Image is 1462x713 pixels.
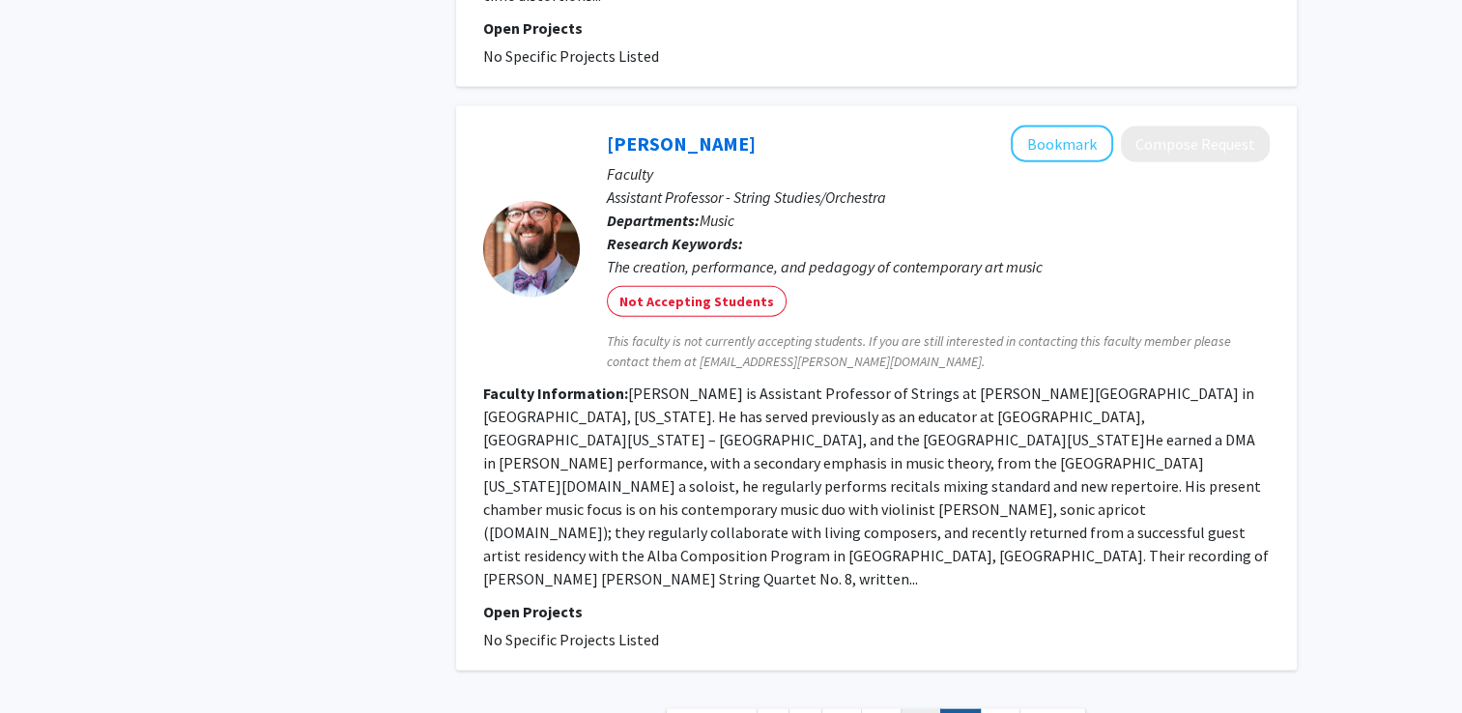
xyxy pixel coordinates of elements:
[607,286,787,317] mat-chip: Not Accepting Students
[607,185,1270,209] p: Assistant Professor - String Studies/Orchestra
[607,211,700,230] b: Departments:
[607,131,756,156] a: [PERSON_NAME]
[483,46,659,66] span: No Specific Projects Listed
[483,384,1269,588] fg-read-more: [PERSON_NAME] is Assistant Professor of Strings at [PERSON_NAME][GEOGRAPHIC_DATA] in [GEOGRAPHIC_...
[700,211,734,230] span: Music
[483,600,1270,623] p: Open Projects
[14,626,82,699] iframe: Chat
[1011,126,1113,162] button: Add Jacob Tews to Bookmarks
[607,162,1270,185] p: Faculty
[483,16,1270,40] p: Open Projects
[607,234,743,253] b: Research Keywords:
[607,331,1270,372] span: This faculty is not currently accepting students. If you are still interested in contacting this ...
[483,630,659,649] span: No Specific Projects Listed
[607,255,1270,278] div: The creation, performance, and pedagogy of contemporary art music
[1121,127,1270,162] button: Compose Request to Jacob Tews
[483,384,628,403] b: Faculty Information:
